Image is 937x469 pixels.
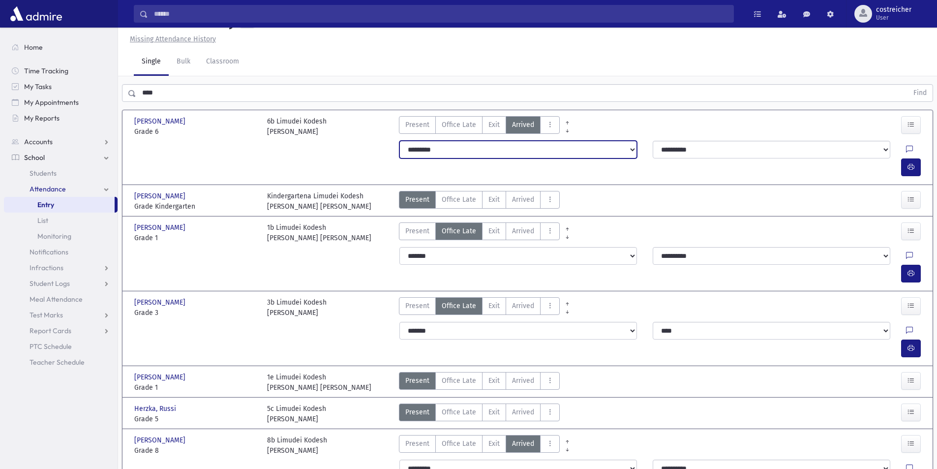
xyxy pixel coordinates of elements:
span: Arrived [512,301,534,311]
span: Monitoring [37,232,71,241]
span: Office Late [442,301,476,311]
span: Grade 1 [134,382,257,393]
a: Infractions [4,260,118,276]
span: Arrived [512,375,534,386]
div: AttTypes [399,116,560,137]
span: User [876,14,911,22]
span: Grade 8 [134,445,257,456]
span: Present [405,407,429,417]
span: Exit [488,226,500,236]
span: Present [405,120,429,130]
span: Accounts [24,137,53,146]
span: Exit [488,438,500,449]
span: Office Late [442,438,476,449]
div: Kindergartena Limudei Kodesh [PERSON_NAME] [PERSON_NAME] [267,191,371,212]
a: My Appointments [4,94,118,110]
a: Attendance [4,181,118,197]
span: Attendance [30,185,66,193]
span: Notifications [30,248,68,256]
span: Arrived [512,407,534,417]
span: Present [405,194,429,205]
span: Arrived [512,226,534,236]
span: Office Late [442,226,476,236]
span: [PERSON_NAME] [134,191,187,201]
div: 8b Limudei Kodesh [PERSON_NAME] [267,435,327,456]
div: AttTypes [399,404,560,424]
a: List [4,213,118,228]
span: My Reports [24,114,60,123]
div: AttTypes [399,435,560,456]
span: Office Late [442,375,476,386]
span: Exit [488,301,500,311]
span: [PERSON_NAME] [134,116,187,126]
a: Report Cards [4,323,118,339]
span: School [24,153,45,162]
a: Monitoring [4,228,118,244]
span: Time Tracking [24,66,68,75]
span: PTC Schedule [30,342,72,351]
a: Accounts [4,134,118,150]
span: Meal Attendance [30,295,83,304]
a: PTC Schedule [4,339,118,354]
span: [PERSON_NAME] [134,435,187,445]
span: Teacher Schedule [30,358,85,367]
a: School [4,150,118,165]
span: Present [405,438,429,449]
a: Home [4,39,118,55]
u: Missing Attendance History [130,35,216,43]
span: Arrived [512,120,534,130]
span: Office Late [442,407,476,417]
a: My Tasks [4,79,118,94]
a: My Reports [4,110,118,126]
span: Present [405,226,429,236]
div: 1b Limudei Kodesh [PERSON_NAME] [PERSON_NAME] [267,222,371,243]
a: Missing Attendance History [126,35,216,43]
a: Students [4,165,118,181]
div: AttTypes [399,222,560,243]
span: costreicher [876,6,911,14]
span: Infractions [30,263,63,272]
span: Students [30,169,57,178]
span: Arrived [512,438,534,449]
span: Exit [488,194,500,205]
input: Search [148,5,733,23]
a: Student Logs [4,276,118,291]
span: Exit [488,120,500,130]
div: 5c Limudei Kodesh [PERSON_NAME] [267,404,326,424]
span: Entry [37,200,54,209]
a: Entry [4,197,115,213]
span: Present [405,301,429,311]
span: Exit [488,375,500,386]
span: My Appointments [24,98,79,107]
button: Find [907,85,933,101]
div: 6b Limudei Kodesh [PERSON_NAME] [267,116,327,137]
span: Grade 3 [134,308,257,318]
span: Grade 5 [134,414,257,424]
span: Present [405,375,429,386]
a: Time Tracking [4,63,118,79]
span: [PERSON_NAME] [134,222,187,233]
div: 1e Limudei Kodesh [PERSON_NAME] [PERSON_NAME] [267,372,371,393]
span: Grade 1 [134,233,257,243]
span: Exit [488,407,500,417]
span: Report Cards [30,326,71,335]
span: My Tasks [24,82,52,91]
a: Teacher Schedule [4,354,118,370]
a: Meal Attendance [4,291,118,307]
div: AttTypes [399,297,560,318]
a: Single [134,48,169,76]
a: Classroom [198,48,247,76]
span: Herzka, Russi [134,404,178,414]
span: Grade Kindergarten [134,201,257,212]
a: Bulk [169,48,198,76]
div: 3b Limudei Kodesh [PERSON_NAME] [267,297,327,318]
span: Home [24,43,43,52]
span: Test Marks [30,311,63,319]
span: List [37,216,48,225]
span: Grade 6 [134,126,257,137]
a: Test Marks [4,307,118,323]
span: Office Late [442,194,476,205]
span: Student Logs [30,279,70,288]
div: AttTypes [399,372,560,393]
span: [PERSON_NAME] [134,297,187,308]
